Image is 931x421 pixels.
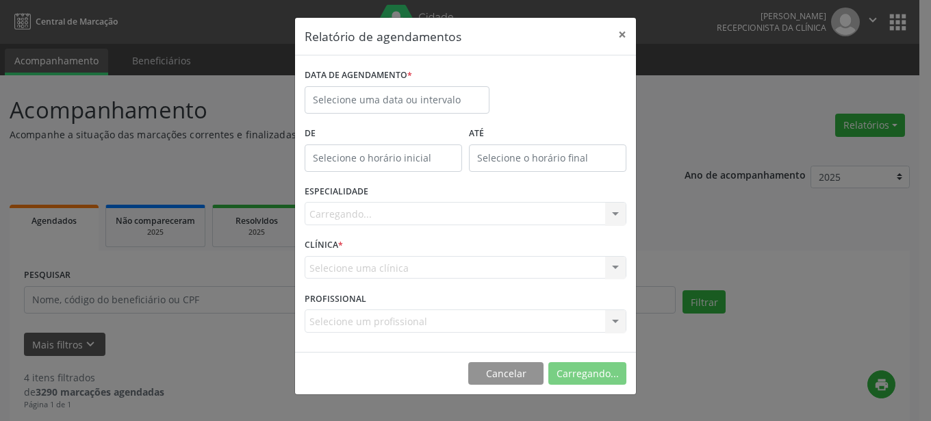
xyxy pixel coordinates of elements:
[548,362,626,385] button: Carregando...
[305,86,489,114] input: Selecione uma data ou intervalo
[305,123,462,144] label: De
[609,18,636,51] button: Close
[305,144,462,172] input: Selecione o horário inicial
[469,123,626,144] label: ATÉ
[305,27,461,45] h5: Relatório de agendamentos
[305,181,368,203] label: ESPECIALIDADE
[305,235,343,256] label: CLÍNICA
[305,65,412,86] label: DATA DE AGENDAMENTO
[305,288,366,309] label: PROFISSIONAL
[468,362,544,385] button: Cancelar
[469,144,626,172] input: Selecione o horário final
